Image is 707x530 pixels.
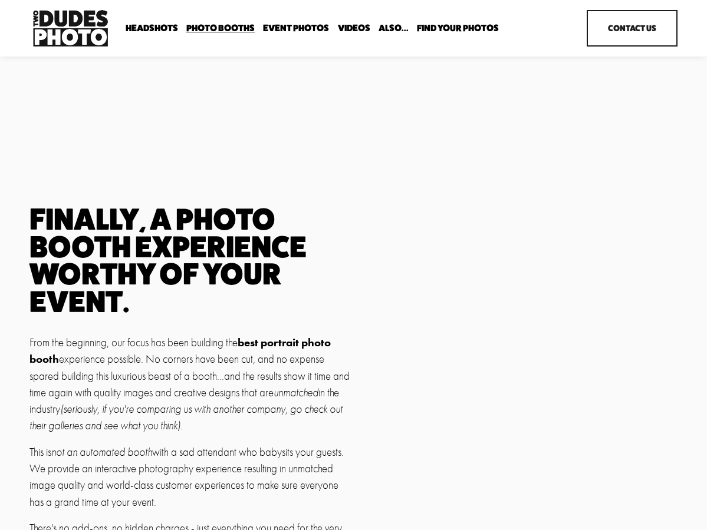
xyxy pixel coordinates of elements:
[186,23,255,34] a: folder dropdown
[379,24,409,33] span: Also...
[587,10,677,47] a: Contact Us
[126,24,178,33] span: Headshots
[126,23,178,34] a: folder dropdown
[338,23,370,34] a: Videos
[417,24,499,33] span: Find Your Photos
[263,23,329,34] a: Event Photos
[29,206,350,316] h1: finally, a photo booth experience worthy of your event.
[29,7,111,49] img: Two Dudes Photo | Headshots, Portraits &amp; Photo Booths
[379,23,409,34] a: folder dropdown
[417,23,499,34] a: folder dropdown
[29,334,350,435] p: From the beginning, our focus has been building the experience possible. No corners have been cut...
[186,24,255,33] span: Photo Booths
[274,386,318,399] em: unmatched
[51,446,152,459] em: not an automated booth
[29,444,350,511] p: This is with a sad attendant who babysits your guests. We provide an interactive photography expe...
[29,403,345,432] em: (seriously, if you're comparing us with another company, go check out their galleries and see wha...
